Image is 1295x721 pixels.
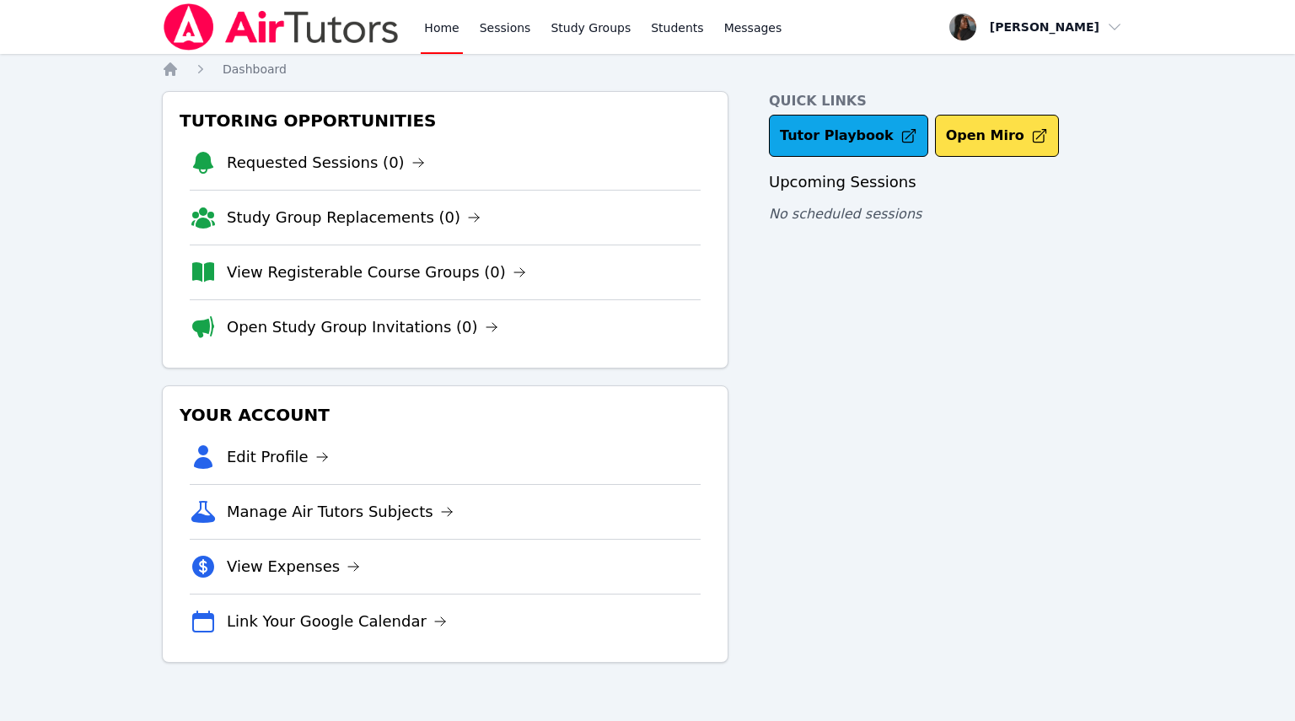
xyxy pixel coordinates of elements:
[176,400,714,430] h3: Your Account
[227,500,454,524] a: Manage Air Tutors Subjects
[227,610,447,633] a: Link Your Google Calendar
[176,105,714,136] h3: Tutoring Opportunities
[227,445,329,469] a: Edit Profile
[769,170,1133,194] h3: Upcoming Sessions
[769,91,1133,111] h4: Quick Links
[769,206,922,222] span: No scheduled sessions
[227,261,526,284] a: View Registerable Course Groups (0)
[227,315,498,339] a: Open Study Group Invitations (0)
[227,206,481,229] a: Study Group Replacements (0)
[162,3,400,51] img: Air Tutors
[724,19,782,36] span: Messages
[162,61,1133,78] nav: Breadcrumb
[227,555,360,578] a: View Expenses
[935,115,1059,157] button: Open Miro
[223,61,287,78] a: Dashboard
[227,151,425,175] a: Requested Sessions (0)
[223,62,287,76] span: Dashboard
[769,115,928,157] a: Tutor Playbook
